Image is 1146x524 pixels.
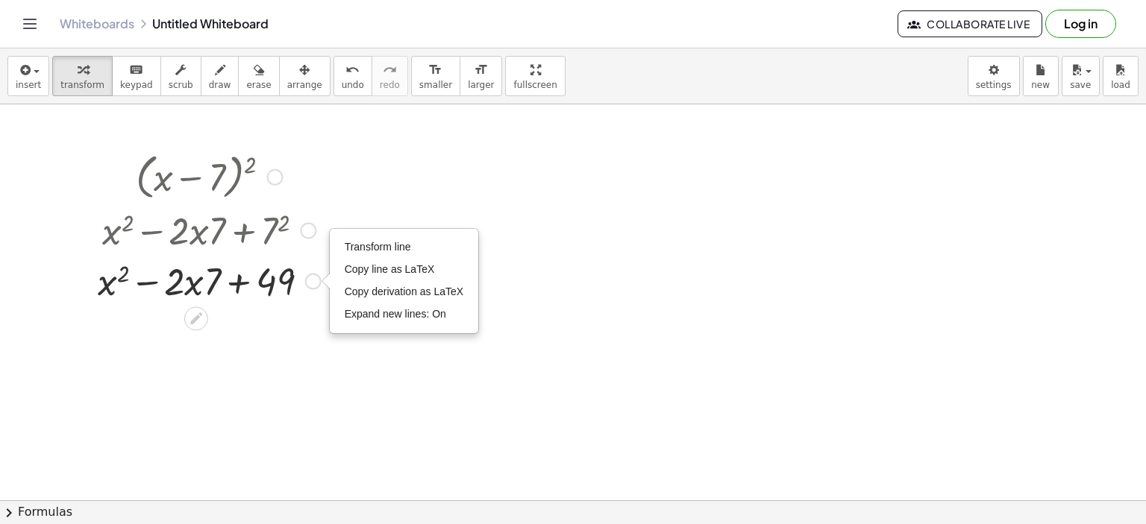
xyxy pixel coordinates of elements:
[898,10,1042,37] button: Collaborate Live
[1062,56,1100,96] button: save
[7,56,49,96] button: insert
[334,56,372,96] button: undoundo
[474,61,488,79] i: format_size
[18,12,42,36] button: Toggle navigation
[342,80,364,90] span: undo
[279,56,331,96] button: arrange
[1103,56,1139,96] button: load
[52,56,113,96] button: transform
[968,56,1020,96] button: settings
[513,80,557,90] span: fullscreen
[383,61,397,79] i: redo
[345,285,464,297] span: Copy derivation as LaTeX
[238,56,279,96] button: erase
[345,308,446,320] span: Expand new lines: On
[201,56,239,96] button: draw
[1070,80,1091,90] span: save
[419,80,452,90] span: smaller
[505,56,565,96] button: fullscreen
[60,80,104,90] span: transform
[209,80,231,90] span: draw
[169,80,193,90] span: scrub
[246,80,271,90] span: erase
[184,306,208,330] div: Edit math
[380,80,400,90] span: redo
[120,80,153,90] span: keypad
[372,56,408,96] button: redoredo
[411,56,460,96] button: format_sizesmaller
[345,263,435,275] span: Copy line as LaTeX
[428,61,442,79] i: format_size
[160,56,201,96] button: scrub
[345,61,360,79] i: undo
[976,80,1012,90] span: settings
[1045,10,1116,38] button: Log in
[1023,56,1059,96] button: new
[287,80,322,90] span: arrange
[112,56,161,96] button: keyboardkeypad
[60,16,134,31] a: Whiteboards
[129,61,143,79] i: keyboard
[16,80,41,90] span: insert
[1111,80,1130,90] span: load
[460,56,502,96] button: format_sizelarger
[345,241,411,253] span: Transform line
[1031,80,1050,90] span: new
[468,80,494,90] span: larger
[910,17,1030,31] span: Collaborate Live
